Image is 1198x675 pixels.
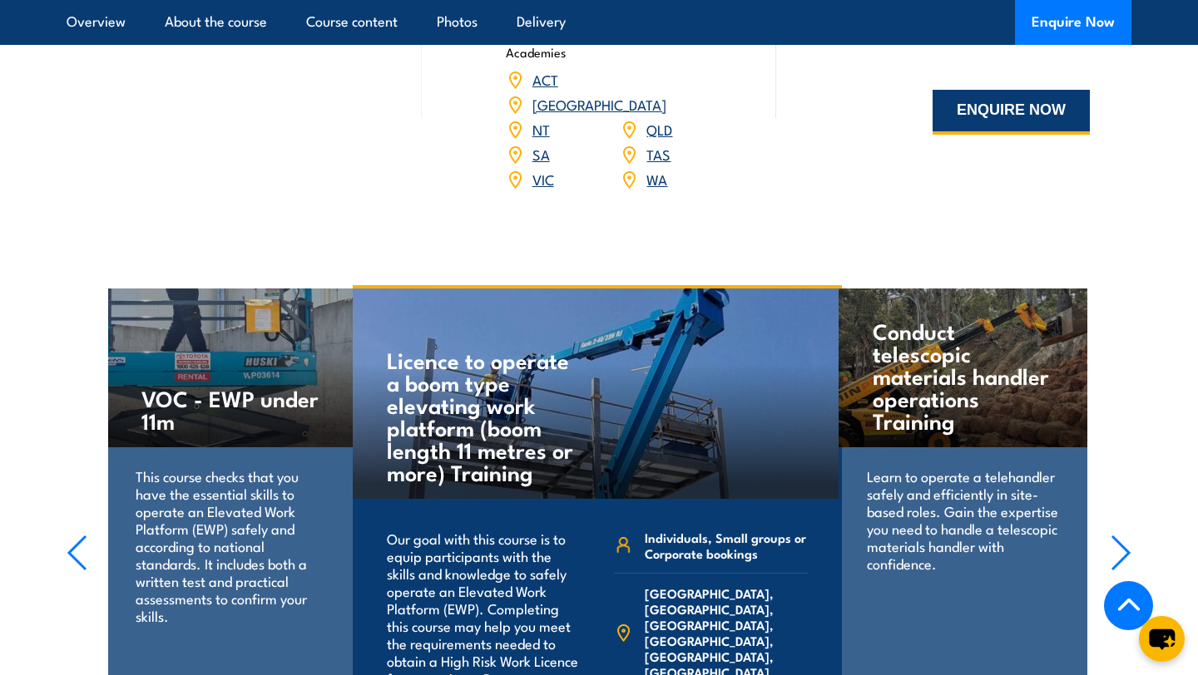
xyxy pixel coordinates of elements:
h4: Licence to operate a boom type elevating work platform (boom length 11 metres or more) Training [387,348,582,483]
a: WA [646,169,667,189]
a: [GEOGRAPHIC_DATA] [532,94,666,114]
span: Individuals, Small groups or Corporate bookings [645,530,808,561]
a: VIC [532,169,554,189]
button: ENQUIRE NOW [933,90,1090,135]
h4: Conduct telescopic materials handler operations Training [873,319,1053,431]
a: SA [532,144,550,164]
button: chat-button [1139,616,1185,662]
p: This course checks that you have the essential skills to operate an Elevated Work Platform (EWP) ... [136,467,328,624]
p: Learn to operate a telehandler safely and efficiently in site-based roles. Gain the expertise you... [867,467,1059,572]
a: ACT [532,69,558,89]
a: NT [532,119,550,139]
a: TAS [646,144,671,164]
a: QLD [646,119,672,139]
h4: VOC - EWP under 11m [141,387,322,431]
